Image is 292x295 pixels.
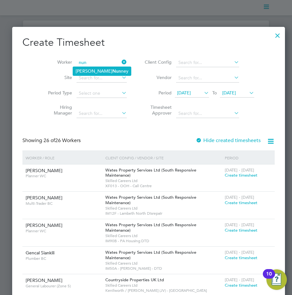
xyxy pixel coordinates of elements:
span: Wates Property Services Ltd (South Responsive Maintenance) [105,167,196,178]
span: Create timesheet [225,172,257,178]
span: Create timesheet [225,227,257,233]
span: Skilled Careers Ltd [105,233,222,238]
span: [PERSON_NAME] [26,277,62,283]
label: Client Config [143,59,172,65]
span: Wates Property Services Ltd (South Responsive Maintenance) [105,250,196,260]
span: [PERSON_NAME] [26,222,62,228]
span: Create timesheet [225,255,257,260]
span: [DATE] [177,90,191,96]
input: Search for... [77,58,127,67]
span: Plumber BC [26,256,101,261]
span: Skilled Careers Ltd [105,206,222,211]
span: Create timesheet [225,200,257,205]
span: Planner WC [26,228,101,234]
label: Timesheet Approver [143,104,172,116]
li: [PERSON_NAME] ney [73,67,131,76]
div: Period [223,150,273,165]
span: Countryside Properties UK Ltd [105,277,164,283]
div: Client Config / Vendor / Site [104,150,223,165]
label: Hiring Manager [43,104,72,116]
span: To [210,89,219,97]
span: [DATE] - [DATE] [225,250,254,255]
label: Vendor [143,75,172,80]
h2: Create Timesheet [22,36,275,49]
input: Search for... [77,74,127,83]
div: Worker / Role [24,150,104,165]
span: Create timesheet [225,283,257,288]
input: Select one [77,89,127,98]
label: Worker [43,59,72,65]
span: 26 of [44,137,55,144]
span: [DATE] - [DATE] [225,277,254,283]
button: Open Resource Center, 10 new notifications [266,269,287,290]
span: Skilled Careers Ltd [105,283,222,288]
span: [DATE] - [DATE] [225,195,254,200]
span: Multi-Trader BC [26,201,101,206]
span: Wates Property Services Ltd (South Responsive Maintenance) [105,222,196,233]
span: [DATE] [222,90,236,96]
label: Period Type [43,90,72,96]
span: [DATE] - [DATE] [225,222,254,227]
span: Kenilworth / [PERSON_NAME] (JV) - [GEOGRAPHIC_DATA] [105,288,222,293]
input: Search for... [176,74,239,83]
span: Planner WC [26,173,101,179]
label: Hide created timesheets [196,137,261,144]
span: XF013 - OOH - Call Centre [105,183,222,188]
div: Showing [22,137,82,144]
span: [PERSON_NAME] [26,168,62,173]
span: IM12F - Lambeth North Disrepair [105,211,222,216]
label: Site [43,75,72,80]
input: Search for... [176,109,239,118]
span: Skilled Careers Ltd [105,261,222,266]
span: IM50A - [PERSON_NAME] - DTD [105,266,222,271]
span: 26 Workers [44,137,81,144]
input: Search for... [176,58,239,67]
span: General Labourer (Zone 5) [26,283,101,289]
span: Gencal Siankili [26,250,54,256]
b: Nun [112,68,121,74]
input: Search for... [77,109,127,118]
label: Period [143,90,172,96]
div: 10 [266,274,272,282]
span: [DATE] - [DATE] [225,167,254,173]
span: [PERSON_NAME] [26,195,62,201]
span: Skilled Careers Ltd [105,178,222,183]
span: IM90B - PA Housing DTD [105,238,222,243]
span: Wates Property Services Ltd (South Responsive Maintenance) [105,195,196,205]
